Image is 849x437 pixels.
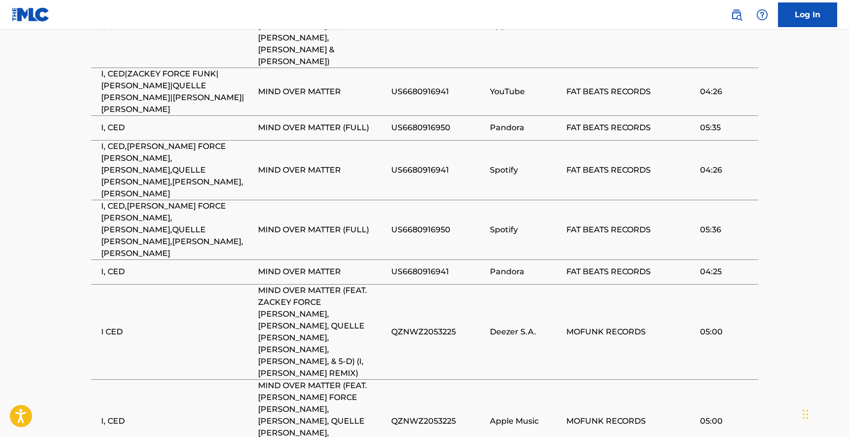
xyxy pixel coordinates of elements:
[566,224,695,236] span: FAT BEATS RECORDS
[566,122,695,134] span: FAT BEATS RECORDS
[700,224,753,236] span: 05:36
[731,9,742,21] img: search
[391,164,485,176] span: US6680916941
[101,266,253,278] span: I, CED
[490,86,561,98] span: YouTube
[700,415,753,427] span: 05:00
[391,122,485,134] span: US6680916950
[391,86,485,98] span: US6680916941
[101,122,253,134] span: I, CED
[101,326,253,338] span: I CED
[752,5,772,25] div: Help
[727,5,746,25] a: Public Search
[566,164,695,176] span: FAT BEATS RECORDS
[490,224,561,236] span: Spotify
[778,2,837,27] a: Log In
[12,7,50,22] img: MLC Logo
[391,415,485,427] span: QZNWZ2053225
[490,326,561,338] span: Deezer S.A.
[258,266,386,278] span: MIND OVER MATTER
[700,266,753,278] span: 04:25
[258,285,386,379] span: MIND OVER MATTER (FEAT. ZACKEY FORCE [PERSON_NAME], [PERSON_NAME], QUELLE [PERSON_NAME], [PERSON_...
[700,86,753,98] span: 04:26
[490,415,561,427] span: Apple Music
[391,224,485,236] span: US6680916950
[756,9,768,21] img: help
[490,122,561,134] span: Pandora
[391,266,485,278] span: US6680916941
[566,266,695,278] span: FAT BEATS RECORDS
[803,400,809,429] div: Drag
[101,141,253,200] span: I, CED,[PERSON_NAME] FORCE [PERSON_NAME],[PERSON_NAME],QUELLE [PERSON_NAME],[PERSON_NAME],[PERSON...
[800,390,849,437] iframe: Chat Widget
[258,122,386,134] span: MIND OVER MATTER (FULL)
[566,326,695,338] span: MOFUNK RECORDS
[490,164,561,176] span: Spotify
[258,224,386,236] span: MIND OVER MATTER (FULL)
[566,86,695,98] span: FAT BEATS RECORDS
[566,415,695,427] span: MOFUNK RECORDS
[391,326,485,338] span: QZNWZ2053225
[258,86,386,98] span: MIND OVER MATTER
[101,415,253,427] span: I, CED
[700,122,753,134] span: 05:35
[700,326,753,338] span: 05:00
[101,68,253,115] span: I, CED|ZACKEY FORCE FUNK|[PERSON_NAME]|QUELLE [PERSON_NAME]|[PERSON_NAME]|[PERSON_NAME]
[490,266,561,278] span: Pandora
[700,164,753,176] span: 04:26
[258,164,386,176] span: MIND OVER MATTER
[101,200,253,259] span: I, CED,[PERSON_NAME] FORCE [PERSON_NAME],[PERSON_NAME],QUELLE [PERSON_NAME],[PERSON_NAME],[PERSON...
